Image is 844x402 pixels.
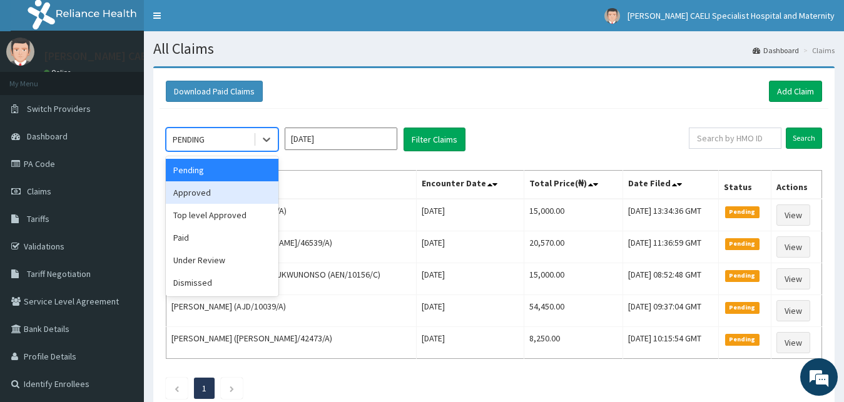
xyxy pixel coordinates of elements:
a: Dashboard [753,45,799,56]
a: Online [44,68,74,77]
td: [DATE] 08:52:48 GMT [623,263,719,295]
input: Select Month and Year [285,128,397,150]
td: [DATE] 13:34:36 GMT [623,199,719,231]
input: Search [786,128,822,149]
span: Pending [725,302,760,313]
button: Download Paid Claims [166,81,263,102]
span: Tariff Negotiation [27,268,91,279]
div: PENDING [173,133,205,146]
a: Previous page [174,383,180,394]
td: 8,250.00 [524,327,623,359]
a: View [776,268,810,289]
input: Search by HMO ID [689,128,781,149]
td: [DATE] 09:37:04 GMT [623,295,719,327]
div: Pending [166,159,278,181]
div: Paid [166,226,278,249]
span: Pending [725,270,760,281]
a: View [776,204,810,226]
th: Status [719,171,771,199]
img: User Image [604,8,620,24]
a: Page 1 is your current page [202,383,206,394]
button: Filter Claims [404,128,465,151]
div: Under Review [166,249,278,271]
span: Claims [27,186,51,197]
td: [DATE] [417,263,524,295]
div: Dismissed [166,271,278,294]
a: Add Claim [769,81,822,102]
td: [PERSON_NAME] ([PERSON_NAME]/46539/A) [166,231,417,263]
a: Next page [229,383,235,394]
a: View [776,300,810,321]
td: 15,000.00 [524,263,623,295]
td: 20,570.00 [524,231,623,263]
th: Actions [771,171,821,199]
td: [DATE] [417,199,524,231]
span: Pending [725,206,760,218]
td: [DATE] [417,295,524,327]
td: [PERSON_NAME] (AJD/10039/A) [166,295,417,327]
img: User Image [6,38,34,66]
td: GODIVA ESOMFUCHUKWU CHUKWUNONSO (AEN/10156/C) [166,263,417,295]
td: [DATE] 11:36:59 GMT [623,231,719,263]
span: Switch Providers [27,103,91,114]
td: [DATE] [417,231,524,263]
h1: All Claims [153,41,835,57]
th: Encounter Date [417,171,524,199]
td: [DATE] [417,327,524,359]
span: [PERSON_NAME] CAELI Specialist Hospital and Maternity [628,10,835,21]
th: Total Price(₦) [524,171,623,199]
a: View [776,236,810,258]
td: 54,450.00 [524,295,623,327]
td: [PERSON_NAME] ([PERSON_NAME]/42473/A) [166,327,417,359]
td: [PERSON_NAME] (KML/10158/A) [166,199,417,231]
div: Top level Approved [166,204,278,226]
li: Claims [800,45,835,56]
span: Dashboard [27,131,68,142]
span: Pending [725,334,760,345]
th: Date Filed [623,171,719,199]
span: Pending [725,238,760,249]
div: Approved [166,181,278,204]
p: [PERSON_NAME] CAELI Specialist Hospital and Maternity [44,51,320,62]
a: View [776,332,810,353]
th: Name [166,171,417,199]
span: Tariffs [27,213,49,224]
td: 15,000.00 [524,199,623,231]
td: [DATE] 10:15:54 GMT [623,327,719,359]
